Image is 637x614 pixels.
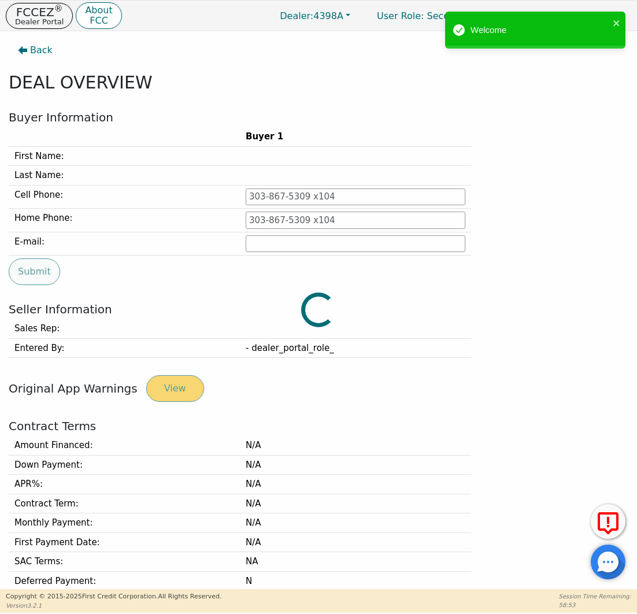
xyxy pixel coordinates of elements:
[490,7,631,25] button: 4398A:[PERSON_NAME]
[559,601,631,609] p: 58:53
[365,5,487,27] a: User Role: Secondary
[6,592,221,602] p: Copyright © 2015- 2025 First Credit Corporation.
[85,6,112,15] p: About
[591,504,625,539] button: Report Error to FCC
[280,10,313,21] span: Dealer:
[54,3,63,14] sup: ®
[15,18,64,25] p: Dealer Portal
[377,10,424,21] span: User Role :
[6,3,73,29] button: FCCEZ®Dealer Portal
[280,10,343,21] span: 4398A
[15,6,64,18] p: FCCEZ
[76,2,121,29] button: AboutFCC
[6,601,221,610] p: Version 3.2.1
[365,5,487,27] p: Secondary
[559,592,631,601] p: Session Time Remaining:
[268,7,362,25] button: Dealer:4398A
[471,24,609,37] div: Welcome
[85,16,112,25] p: FCC
[613,16,621,29] button: close
[158,593,221,600] span: All Rights Reserved.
